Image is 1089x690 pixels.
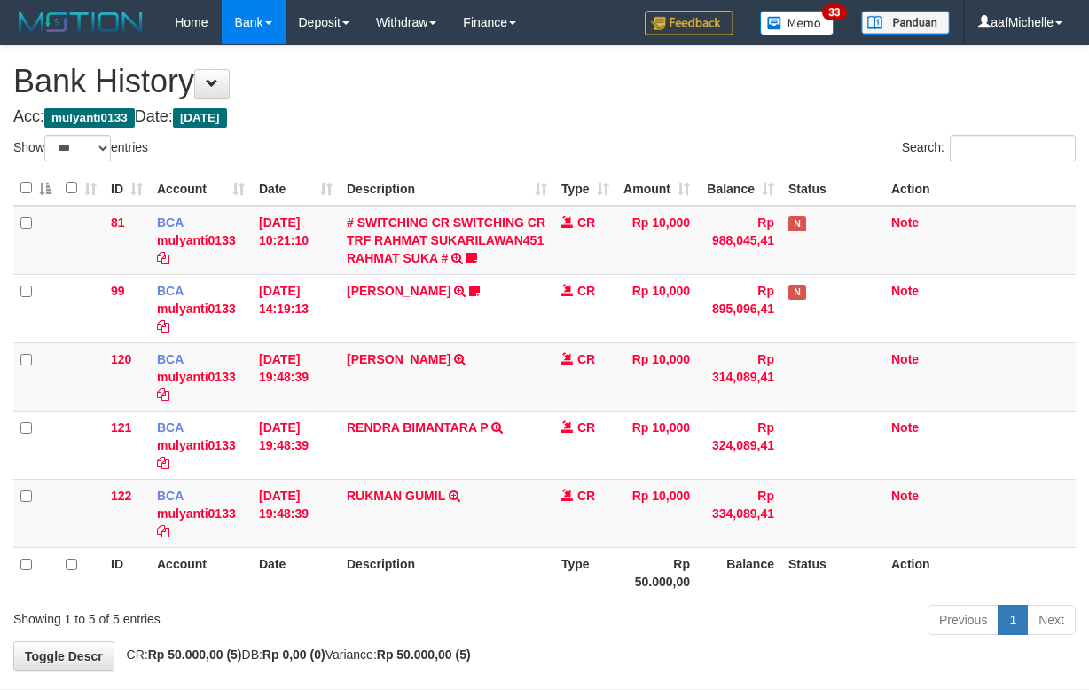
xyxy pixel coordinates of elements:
[157,370,236,384] a: mulyanti0133
[13,603,441,628] div: Showing 1 to 5 of 5 entries
[111,352,131,366] span: 120
[252,479,340,547] td: [DATE] 19:48:39
[59,171,104,206] th: : activate to sort column ascending
[781,547,884,598] th: Status
[252,547,340,598] th: Date
[577,420,595,435] span: CR
[262,647,325,662] strong: Rp 0,00 (0)
[788,285,806,300] span: Has Note
[928,605,999,635] a: Previous
[616,274,697,342] td: Rp 10,000
[157,233,236,247] a: mulyanti0133
[697,411,781,479] td: Rp 324,089,41
[616,547,697,598] th: Rp 50.000,00
[157,388,169,402] a: Copy mulyanti0133 to clipboard
[1027,605,1076,635] a: Next
[902,135,1076,161] label: Search:
[111,489,131,503] span: 122
[884,171,1076,206] th: Action
[252,342,340,411] td: [DATE] 19:48:39
[157,506,236,521] a: mulyanti0133
[697,274,781,342] td: Rp 895,096,41
[13,135,148,161] label: Show entries
[157,438,236,452] a: mulyanti0133
[377,647,471,662] strong: Rp 50.000,00 (5)
[347,216,545,265] a: # SWITCHING CR SWITCHING CR TRF RAHMAT SUKARILAWAN451 RAHMAT SUKA #
[697,547,781,598] th: Balance
[252,206,340,275] td: [DATE] 10:21:10
[554,547,616,598] th: Type
[157,489,184,503] span: BCA
[697,206,781,275] td: Rp 988,045,41
[577,216,595,230] span: CR
[157,216,184,230] span: BCA
[157,284,184,298] span: BCA
[616,479,697,547] td: Rp 10,000
[577,284,595,298] span: CR
[347,489,445,503] a: RUKMAN GUMIL
[347,352,450,366] a: [PERSON_NAME]
[13,9,148,35] img: MOTION_logo.png
[157,420,184,435] span: BCA
[697,342,781,411] td: Rp 314,089,41
[645,11,733,35] img: Feedback.jpg
[781,171,884,206] th: Status
[157,456,169,470] a: Copy mulyanti0133 to clipboard
[861,11,950,35] img: panduan.png
[252,274,340,342] td: [DATE] 14:19:13
[616,342,697,411] td: Rp 10,000
[111,284,125,298] span: 99
[150,547,252,598] th: Account
[13,64,1076,99] h1: Bank History
[822,4,846,20] span: 33
[577,352,595,366] span: CR
[554,171,616,206] th: Type: activate to sort column ascending
[616,206,697,275] td: Rp 10,000
[340,547,554,598] th: Description
[577,489,595,503] span: CR
[150,171,252,206] th: Account: activate to sort column ascending
[616,411,697,479] td: Rp 10,000
[173,108,227,128] span: [DATE]
[104,171,150,206] th: ID: activate to sort column ascending
[788,216,806,231] span: Has Note
[252,171,340,206] th: Date: activate to sort column ascending
[157,352,184,366] span: BCA
[891,489,919,503] a: Note
[891,352,919,366] a: Note
[950,135,1076,161] input: Search:
[118,647,471,662] span: CR: DB: Variance:
[157,319,169,333] a: Copy mulyanti0133 to clipboard
[884,547,1076,598] th: Action
[104,547,150,598] th: ID
[111,216,125,230] span: 81
[13,641,114,671] a: Toggle Descr
[44,135,111,161] select: Showentries
[148,647,242,662] strong: Rp 50.000,00 (5)
[760,11,834,35] img: Button%20Memo.svg
[13,171,59,206] th: : activate to sort column descending
[616,171,697,206] th: Amount: activate to sort column ascending
[697,479,781,547] td: Rp 334,089,41
[340,171,554,206] th: Description: activate to sort column ascending
[44,108,135,128] span: mulyanti0133
[157,524,169,538] a: Copy mulyanti0133 to clipboard
[157,302,236,316] a: mulyanti0133
[252,411,340,479] td: [DATE] 19:48:39
[111,420,131,435] span: 121
[891,420,919,435] a: Note
[891,216,919,230] a: Note
[697,171,781,206] th: Balance: activate to sort column ascending
[998,605,1028,635] a: 1
[891,284,919,298] a: Note
[157,251,169,265] a: Copy mulyanti0133 to clipboard
[13,108,1076,126] h4: Acc: Date:
[347,420,488,435] a: RENDRA BIMANTARA P
[347,284,450,298] a: [PERSON_NAME]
